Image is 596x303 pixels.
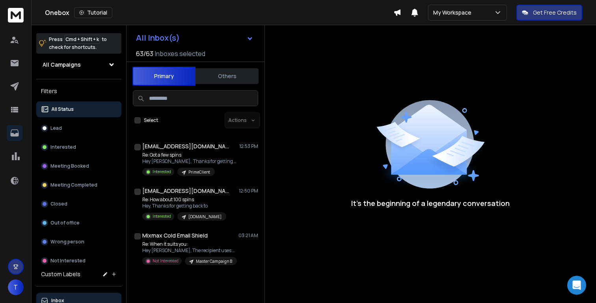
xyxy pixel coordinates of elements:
[50,201,67,207] p: Closed
[50,220,80,226] p: Out of office
[8,279,24,295] button: T
[196,67,259,85] button: Others
[50,125,62,131] p: Lead
[45,7,393,18] div: Onebox
[41,270,80,278] h3: Custom Labels
[142,142,229,150] h1: [EMAIL_ADDRESS][DOMAIN_NAME]
[516,5,582,21] button: Get Free Credits
[36,120,121,136] button: Lead
[64,35,100,44] span: Cmd + Shift + k
[49,36,107,51] p: Press to check for shortcuts.
[567,276,586,295] div: Open Intercom Messenger
[50,182,97,188] p: Meeting Completed
[239,188,258,194] p: 12:50 PM
[433,9,475,17] p: My Workspace
[36,57,121,73] button: All Campaigns
[136,34,180,42] h1: All Inbox(s)
[36,234,121,250] button: Wrong person
[142,241,237,247] p: Re: When it suits you:
[36,177,121,193] button: Meeting Completed
[142,196,226,203] p: Re: How about 100 spins
[153,213,171,219] p: Interested
[238,232,258,239] p: 03:21 AM
[196,258,232,264] p: Master Campaign B
[136,49,153,58] span: 63 / 63
[36,158,121,174] button: Meeting Booked
[36,101,121,117] button: All Status
[144,117,158,123] label: Select
[132,67,196,86] button: Primary
[36,86,121,97] h3: Filters
[142,203,226,209] p: Hey, Thanks for getting back to
[142,247,237,254] p: Hey [PERSON_NAME], The recipient uses Mixmax
[153,169,171,175] p: Interested
[155,49,205,58] h3: Inboxes selected
[74,7,112,18] button: Tutorial
[51,106,74,112] p: All Status
[130,30,260,46] button: All Inbox(s)
[188,169,210,175] p: PrimeClient
[50,163,89,169] p: Meeting Booked
[351,198,510,209] p: It’s the beginning of a legendary conversation
[36,196,121,212] button: Closed
[533,9,577,17] p: Get Free Credits
[142,158,237,165] p: Hey [PERSON_NAME], Thanks for getting back
[36,253,121,269] button: Not Interested
[36,215,121,231] button: Out of office
[188,214,222,220] p: [DOMAIN_NAME]
[50,258,86,264] p: Not Interested
[50,144,76,150] p: Interested
[43,61,81,69] h1: All Campaigns
[142,187,229,195] h1: [EMAIL_ADDRESS][DOMAIN_NAME]
[36,139,121,155] button: Interested
[142,232,208,239] h1: Mixmax Cold Email Shield
[142,152,237,158] p: Re: Got a few spins
[50,239,84,245] p: Wrong person
[153,258,179,264] p: Not Interested
[239,143,258,150] p: 12:53 PM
